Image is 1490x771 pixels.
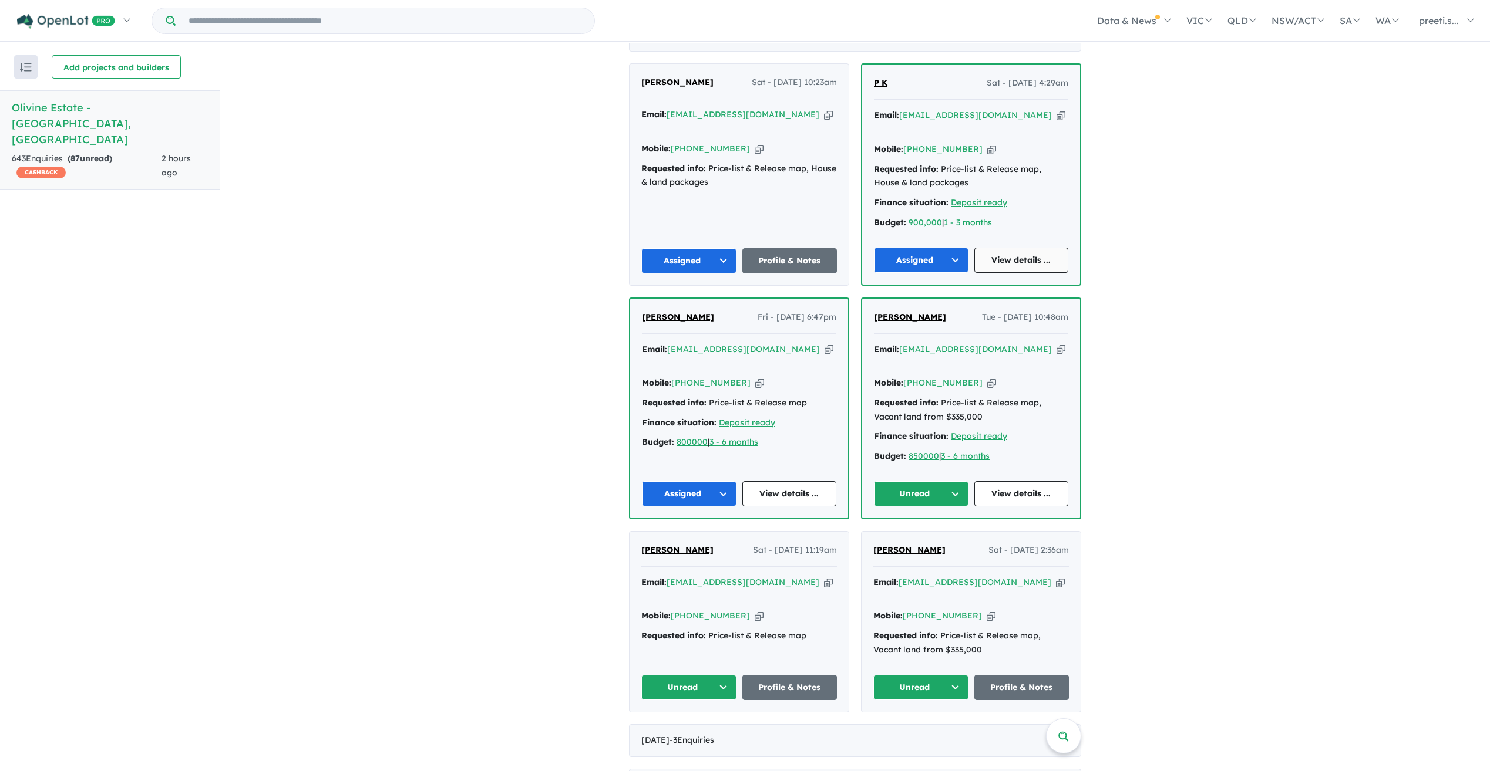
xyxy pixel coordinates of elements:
a: Deposit ready [719,417,775,428]
strong: Mobile: [874,144,903,154]
div: | [874,449,1068,464]
a: [PERSON_NAME] [641,543,714,557]
a: [PHONE_NUMBER] [671,143,750,154]
a: [EMAIL_ADDRESS][DOMAIN_NAME] [899,110,1052,120]
a: Deposit ready [951,197,1007,208]
a: 3 - 6 months [941,451,990,461]
a: 3 - 6 months [709,437,758,447]
a: [EMAIL_ADDRESS][DOMAIN_NAME] [667,344,820,354]
a: P K [874,76,887,90]
div: Price-list & Release map, House & land packages [641,162,837,190]
span: CASHBACK [16,167,66,178]
div: | [642,435,836,449]
strong: Requested info: [874,397,939,408]
a: 850000 [909,451,939,461]
span: [PERSON_NAME] [874,312,946,322]
button: Copy [1056,576,1065,589]
button: Copy [1057,109,1065,121]
a: [PHONE_NUMBER] [903,144,983,154]
span: Sat - [DATE] 2:36am [988,543,1069,557]
button: Copy [987,143,996,155]
button: Unread [873,675,968,700]
input: Try estate name, suburb, builder or developer [178,8,592,33]
button: Unread [874,481,968,506]
strong: Mobile: [641,610,671,621]
div: Price-list & Release map, Vacant land from $335,000 [873,629,1069,657]
span: P K [874,77,887,88]
div: 643 Enquir ies [12,152,162,180]
div: Price-list & Release map [641,629,837,643]
strong: Mobile: [873,610,903,621]
span: Fri - [DATE] 6:47pm [758,310,836,324]
button: Copy [824,109,833,121]
strong: Email: [641,577,667,587]
strong: Email: [641,109,667,120]
button: Copy [824,576,833,589]
button: Add projects and builders [52,55,181,79]
strong: Email: [874,344,899,354]
span: [PERSON_NAME] [873,545,946,555]
span: [PERSON_NAME] [642,312,714,322]
strong: Requested info: [641,630,706,641]
strong: Finance situation: [642,417,717,428]
div: Price-list & Release map, House & land packages [874,163,1068,191]
button: Copy [755,377,764,389]
strong: ( unread) [68,153,112,164]
strong: Requested info: [641,163,706,174]
strong: Email: [642,344,667,354]
a: Profile & Notes [974,675,1069,700]
a: 800000 [677,437,708,447]
div: | [874,216,1068,230]
button: Copy [755,610,764,622]
strong: Mobile: [874,377,903,388]
a: [EMAIL_ADDRESS][DOMAIN_NAME] [899,577,1051,587]
a: [PERSON_NAME] [641,76,714,90]
button: Copy [987,377,996,389]
span: 2 hours ago [162,153,191,178]
a: [PERSON_NAME] [874,310,946,324]
a: 1 - 3 months [944,217,992,228]
a: [PHONE_NUMBER] [903,610,982,621]
div: [DATE] [629,724,1081,757]
div: Price-list & Release map, Vacant land from $335,000 [874,396,1068,424]
span: preeti.s... [1419,15,1459,26]
a: [EMAIL_ADDRESS][DOMAIN_NAME] [667,577,819,587]
strong: Email: [873,577,899,587]
strong: Requested info: [873,630,938,641]
button: Copy [987,610,995,622]
img: sort.svg [20,63,32,72]
span: - 3 Enquir ies [670,735,714,745]
span: Tue - [DATE] 10:48am [982,310,1068,324]
a: Profile & Notes [742,675,838,700]
strong: Email: [874,110,899,120]
a: [PERSON_NAME] [873,543,946,557]
button: Copy [755,143,764,155]
span: [PERSON_NAME] [641,545,714,555]
a: [PHONE_NUMBER] [671,610,750,621]
strong: Finance situation: [874,197,949,208]
a: [PHONE_NUMBER] [903,377,983,388]
img: Openlot PRO Logo White [17,14,115,29]
strong: Requested info: [874,164,939,174]
span: Sat - [DATE] 4:29am [987,76,1068,90]
button: Assigned [642,481,736,506]
h5: Olivine Estate - [GEOGRAPHIC_DATA] , [GEOGRAPHIC_DATA] [12,100,208,147]
span: Sat - [DATE] 10:23am [752,76,837,90]
strong: Budget: [874,451,906,461]
button: Copy [1057,343,1065,356]
a: [EMAIL_ADDRESS][DOMAIN_NAME] [899,344,1052,354]
a: [PERSON_NAME] [642,310,714,324]
u: Deposit ready [951,431,1007,441]
strong: Budget: [642,437,674,447]
div: Price-list & Release map [642,396,836,410]
button: Copy [825,343,833,356]
span: 87 [70,153,80,164]
span: Sat - [DATE] 11:19am [753,543,837,557]
button: Assigned [641,248,736,273]
strong: Mobile: [642,377,671,388]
